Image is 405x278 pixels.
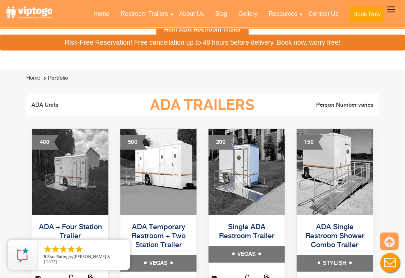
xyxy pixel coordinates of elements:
[115,6,174,22] a: Restroom Trailers
[156,22,248,38] a: Rent ADA Restroom Trailer
[73,254,111,259] span: [PERSON_NAME] &.
[44,254,46,259] span: 5
[118,97,287,114] h3: ADA Trailers
[349,7,384,22] button: Book Now
[120,129,196,216] img: Three restrooms out of which one ADA, one female and one male
[59,245,68,254] li: 
[233,6,263,22] a: Gallery
[297,135,323,150] div: 150
[208,129,285,216] img: Single ADA
[297,129,373,216] img: ADA Single Restroom Shower Combo Trailer
[67,245,76,254] li: 
[88,6,115,22] a: Home
[287,101,373,110] li: Person Number varies
[42,74,68,83] li: Portfolio
[51,245,60,254] li: 
[32,129,108,216] img: An outside photo of ADA + 4 Station Trailer
[15,248,30,263] img: Review Rating
[208,135,235,150] div: 200
[297,255,373,272] h5: STYLISH
[43,245,52,254] li: 
[32,135,58,150] div: 400
[132,224,186,249] a: ADA Temporary Restroom + Two Station Trailer
[210,6,233,22] a: Blog
[75,245,84,254] li: 
[303,6,344,22] a: Contact Us
[26,75,40,81] a: Home
[305,224,364,249] a: ADA Single Restroom Shower Combo Trailer
[219,224,274,240] a: Single ADA Restroom Trailer
[120,255,196,272] h5: VEGAS
[44,254,124,260] span: by
[44,259,57,264] span: [DATE]
[39,224,102,240] a: ADA + Four Station Trailer
[208,246,285,263] h5: VEGAS
[31,101,118,110] li: ADA Units
[47,254,69,259] span: Star Rating
[120,135,147,150] div: 500
[174,6,210,22] a: About Us
[344,6,390,26] a: Book Now
[375,248,405,278] button: Live Chat
[263,6,303,22] a: Resources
